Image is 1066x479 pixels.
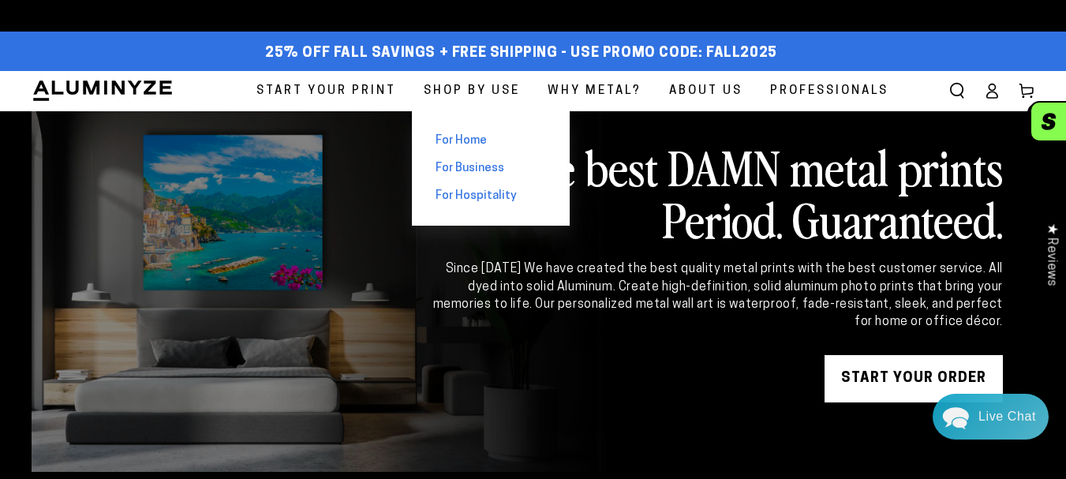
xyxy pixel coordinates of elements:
[256,80,396,102] span: Start Your Print
[978,394,1036,440] div: Contact Us Directly
[430,140,1003,245] h2: the best DAMN metal prints Period. Guaranteed.
[669,80,742,102] span: About Us
[412,71,532,111] a: Shop By Use
[412,155,570,182] a: For Business
[770,80,888,102] span: Professionals
[758,71,900,111] a: Professionals
[933,394,1049,440] div: Chat widget toggle
[245,71,408,111] a: Start Your Print
[412,182,570,210] a: For Hospitality
[430,260,1003,331] div: Since [DATE] We have created the best quality metal prints with the best customer service. All dy...
[1036,211,1066,298] div: Click to open Judge.me floating reviews tab
[825,355,1003,402] a: START YOUR Order
[436,188,517,204] span: For Hospitality
[265,45,777,62] span: 25% off FALL Savings + Free Shipping - Use Promo Code: FALL2025
[548,80,641,102] span: Why Metal?
[940,73,974,108] summary: Search our site
[436,133,487,149] span: For Home
[436,160,504,177] span: For Business
[536,71,653,111] a: Why Metal?
[657,71,754,111] a: About Us
[412,127,570,155] a: For Home
[424,80,520,102] span: Shop By Use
